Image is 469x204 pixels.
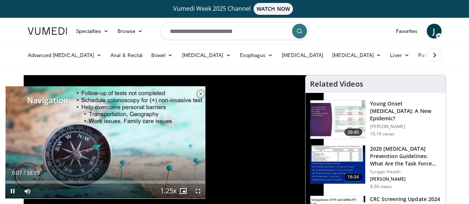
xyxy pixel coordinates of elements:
[370,145,441,167] h3: 2020 [MEDICAL_DATA] Prevention Guidelines: What Are the Task Force Rec…
[5,86,205,199] video-js: Video Player
[370,169,441,175] p: Scripps Health
[193,86,208,102] button: Close
[176,184,191,198] button: Enable picture-in-picture mode
[161,22,309,40] input: Search topics, interventions
[27,170,40,176] span: 16:59
[28,27,67,35] img: VuMedi Logo
[344,128,362,136] span: 39:40
[370,124,441,130] p: [PERSON_NAME]
[277,48,328,63] a: [MEDICAL_DATA]
[370,176,441,182] p: [PERSON_NAME]
[370,100,441,122] h3: Young Onset [MEDICAL_DATA]: A New Epidemic?
[161,184,176,198] button: Playback Rate
[370,195,441,203] h3: CRC Screening Update 2024
[427,24,442,39] a: J
[5,181,205,184] div: Progress Bar
[29,3,440,15] a: Vumedi Week 2025 ChannelWATCH NOW
[147,48,177,63] a: Bowel
[12,170,22,176] span: 0:07
[178,48,235,63] a: [MEDICAL_DATA]
[392,24,422,39] a: Favorites
[310,100,365,139] img: b23cd043-23fa-4b3f-b698-90acdd47bf2e.150x105_q85_crop-smart_upscale.jpg
[20,184,35,198] button: Mute
[344,173,362,181] span: 16:34
[24,170,25,176] span: /
[23,48,106,63] a: Advanced [MEDICAL_DATA]
[72,24,113,39] a: Specialties
[328,48,386,63] a: [MEDICAL_DATA]
[310,146,365,184] img: 1ac37fbe-7b52-4c81-8c6c-a0dd688d0102.150x105_q85_crop-smart_upscale.jpg
[370,131,394,137] p: 10.1K views
[310,145,441,190] a: 16:34 2020 [MEDICAL_DATA] Prevention Guidelines: What Are the Task Force Rec… Scripps Health [PER...
[386,48,413,63] a: Liver
[106,48,147,63] a: Anal & Rectal
[310,100,441,139] a: 39:40 Young Onset [MEDICAL_DATA]: A New Epidemic? [PERSON_NAME] 10.1K views
[310,80,363,88] h4: Related Videos
[254,3,293,15] span: WATCH NOW
[191,184,205,198] button: Fullscreen
[370,184,392,190] p: 8.3K views
[113,24,147,39] a: Browse
[5,184,20,198] button: Pause
[235,48,278,63] a: Esophagus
